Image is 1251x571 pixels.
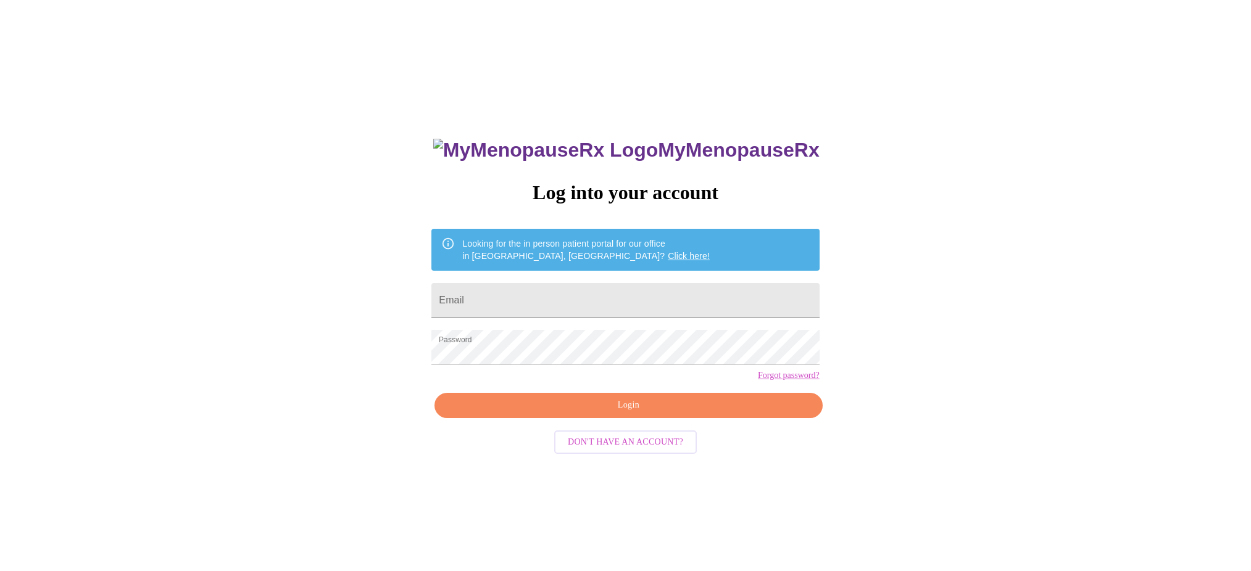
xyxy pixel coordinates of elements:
h3: Log into your account [431,181,819,204]
a: Click here! [668,251,710,261]
span: Login [449,398,808,413]
img: MyMenopauseRx Logo [433,139,658,162]
span: Don't have an account? [568,435,683,450]
div: Looking for the in person patient portal for our office in [GEOGRAPHIC_DATA], [GEOGRAPHIC_DATA]? [462,232,710,267]
button: Login [434,393,822,418]
a: Forgot password? [758,371,820,380]
h3: MyMenopauseRx [433,139,820,162]
button: Don't have an account? [554,430,697,454]
a: Don't have an account? [551,436,700,446]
